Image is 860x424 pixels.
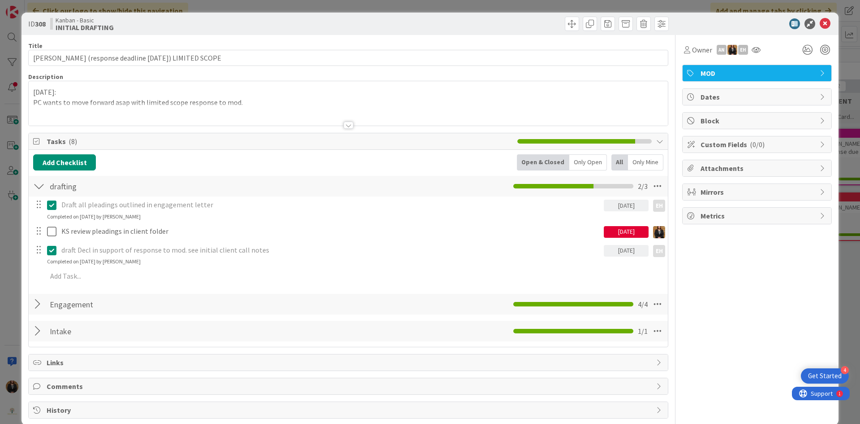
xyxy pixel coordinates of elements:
div: AN [717,45,727,55]
span: Owner [692,44,712,55]
span: ( 0/0 ) [750,140,765,149]
div: [DATE] [604,200,649,211]
span: ( 8 ) [69,137,77,146]
img: KS [727,45,737,55]
div: 1 [47,4,49,11]
span: History [47,405,652,415]
input: Add Checklist... [47,323,248,339]
span: ID [28,18,46,29]
p: Draft all pleadings outlined in engagement letter [61,200,600,210]
input: Add Checklist... [47,296,248,312]
div: EH [653,200,665,212]
div: All [611,154,628,170]
span: Dates [701,92,815,102]
p: PC wants to move forward asap with limited scope response to mod. [33,97,663,108]
span: Block [701,115,815,126]
input: type card name here... [28,50,668,66]
span: Tasks [47,136,513,147]
span: Metrics [701,210,815,221]
div: Only Mine [628,154,663,170]
span: Kanban - Basic [56,17,114,24]
p: [DATE]: [33,87,663,97]
span: Mirrors [701,187,815,197]
span: Custom Fields [701,139,815,150]
div: [DATE] [604,245,649,257]
span: Attachments [701,163,815,174]
span: MOD [701,68,815,79]
span: 1 / 1 [638,326,648,337]
div: Open & Closed [517,154,569,170]
input: Add Checklist... [47,178,248,194]
div: Completed on [DATE] by [PERSON_NAME] [47,258,141,266]
span: Description [28,73,63,81]
b: INITIAL DRAFTING [56,24,114,31]
div: Get Started [808,372,842,380]
div: [DATE] [604,226,649,238]
div: Open Get Started checklist, remaining modules: 4 [801,368,849,384]
div: Completed on [DATE] by [PERSON_NAME] [47,213,141,221]
div: Only Open [569,154,607,170]
b: 308 [35,19,46,28]
span: Support [19,1,41,12]
p: KS review pleadings in client folder [61,226,600,236]
p: draft Decl in support of response to mod. see initial client call notes [61,245,600,255]
div: EH [653,245,665,257]
div: 4 [841,366,849,374]
div: EH [738,45,748,55]
button: Add Checklist [33,154,96,170]
span: 4 / 4 [638,299,648,310]
label: Title [28,42,43,50]
img: KS [653,226,665,238]
span: Comments [47,381,652,392]
span: Links [47,357,652,368]
span: 2 / 3 [638,181,648,192]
